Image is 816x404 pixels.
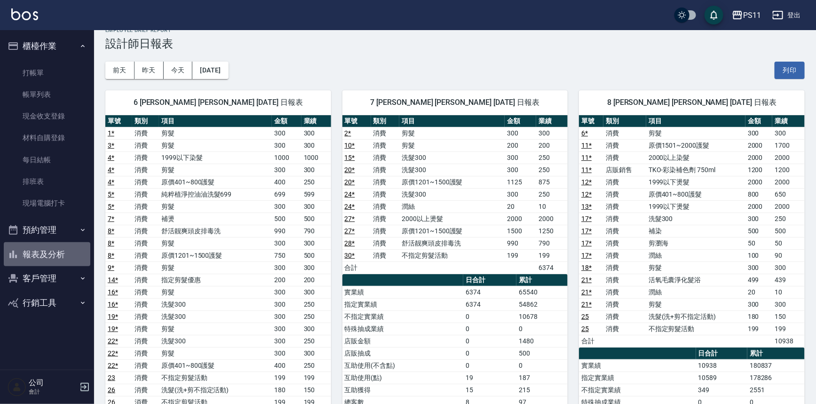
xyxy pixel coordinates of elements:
td: 2000 [772,176,804,188]
td: 消費 [371,188,400,200]
td: 250 [536,188,568,200]
td: 300 [272,164,301,176]
td: 2000 [536,213,568,225]
th: 類別 [132,115,159,127]
h5: 公司 [29,378,77,388]
button: 行銷工具 [4,291,90,315]
td: 消費 [603,261,646,274]
td: 指定實業績 [342,298,463,310]
td: 6374 [463,286,516,298]
td: 消費 [371,164,400,176]
a: 材料自購登錄 [4,127,90,149]
th: 類別 [371,115,400,127]
a: 25 [581,325,589,333]
button: PS11 [728,6,765,25]
td: 剪瀏海 [646,237,745,249]
td: 300 [272,286,301,298]
td: 1200 [745,164,773,176]
td: 剪髮 [646,298,745,310]
th: 日合計 [696,348,748,360]
img: Person [8,378,26,396]
td: 不指定實業績 [342,310,463,323]
td: 500 [772,225,804,237]
td: 舒活靓爽頭皮排毒洗 [399,237,505,249]
a: 每日結帳 [4,149,90,171]
td: 剪髮 [159,347,272,359]
td: 消費 [603,225,646,237]
div: PS11 [743,9,761,21]
td: 1999以下染髮 [159,151,272,164]
td: 1250 [536,225,568,237]
td: 599 [301,188,331,200]
th: 金額 [745,115,773,127]
button: [DATE] [192,62,228,79]
td: 10589 [696,372,748,384]
td: 20 [505,200,536,213]
td: 300 [505,127,536,139]
td: 實業績 [579,359,696,372]
td: 洗髮300 [646,213,745,225]
td: 2000 [772,200,804,213]
td: 2000 [772,151,804,164]
th: 累計 [516,274,568,286]
span: 7 [PERSON_NAME] [PERSON_NAME] [DATE] 日報表 [354,98,557,107]
td: 178286 [747,372,805,384]
td: 19 [463,372,516,384]
td: 消費 [371,127,400,139]
td: 180 [745,310,773,323]
td: 300 [272,335,301,347]
td: 2551 [747,384,805,396]
td: 15 [463,384,516,396]
th: 金額 [505,115,536,127]
td: 990 [505,237,536,249]
td: 消費 [603,151,646,164]
td: 500 [516,347,568,359]
td: 300 [301,261,331,274]
button: 預約管理 [4,218,90,242]
td: 250 [301,335,331,347]
td: 合計 [342,261,371,274]
th: 單號 [105,115,132,127]
td: 300 [272,237,301,249]
td: 300 [301,127,331,139]
td: 消費 [132,200,159,213]
td: 消費 [132,188,159,200]
td: 補燙 [159,213,272,225]
td: 店販金額 [342,335,463,347]
td: 0 [463,310,516,323]
td: 500 [301,213,331,225]
td: 剪髮 [399,139,505,151]
td: 0 [463,359,516,372]
td: 187 [516,372,568,384]
td: 250 [301,176,331,188]
td: 潤絲 [399,200,505,213]
td: 300 [745,127,773,139]
td: 199 [772,323,804,335]
td: 剪髮 [159,127,272,139]
button: 報表及分析 [4,242,90,267]
h2: Employee Daily Report [105,27,805,33]
td: 800 [745,188,773,200]
td: 54862 [516,298,568,310]
span: 6 [PERSON_NAME] [PERSON_NAME] [DATE] 日報表 [117,98,320,107]
button: 登出 [768,7,805,24]
td: 180837 [747,359,805,372]
td: 300 [272,261,301,274]
a: 23 [108,374,115,381]
td: 300 [745,213,773,225]
td: TKO-彩染補色劑 750ml [646,164,745,176]
td: 不指定剪髮活動 [399,249,505,261]
th: 累計 [747,348,805,360]
td: 300 [301,139,331,151]
td: 消費 [132,151,159,164]
td: 300 [772,127,804,139]
td: 500 [272,213,301,225]
td: 消費 [132,225,159,237]
td: 消費 [132,310,159,323]
td: 300 [505,151,536,164]
td: 消費 [371,200,400,213]
td: 10 [536,200,568,213]
td: 1700 [772,139,804,151]
td: 不指定實業績 [579,384,696,396]
td: 洗髮300 [159,298,272,310]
